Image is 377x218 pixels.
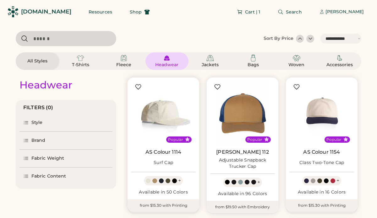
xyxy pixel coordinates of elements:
[325,62,354,68] div: Accessories
[325,9,364,15] div: [PERSON_NAME]
[299,160,344,166] div: Class Two-Tone Cap
[154,160,173,166] div: Surf Cap
[128,199,199,212] div: from $15.30 with Printing
[19,79,72,91] div: Headwear
[303,149,340,155] a: AS Colour 1154
[178,177,181,184] div: +
[153,62,181,68] div: Headwear
[130,10,142,14] span: Shop
[336,177,339,184] div: +
[257,179,260,186] div: +
[247,137,262,142] div: Popular
[122,6,157,18] button: Shop
[168,137,183,142] div: Popular
[21,8,71,16] div: [DOMAIN_NAME]
[270,6,309,18] button: Search
[131,81,195,145] img: AS Colour 1114 Surf Cap
[8,6,19,17] img: Rendered Logo - Screens
[245,10,260,14] span: Cart | 1
[66,62,95,68] div: T-Shirts
[131,189,195,195] div: Available in 50 Colors
[120,54,128,62] img: Fleece Icon
[290,81,354,145] img: AS Colour 1154 Class Two-Tone Cap
[239,62,267,68] div: Bags
[23,104,53,111] div: FILTERS (0)
[23,58,52,64] div: All Styles
[290,189,354,195] div: Available in 16 Colors
[31,137,46,144] div: Brand
[145,149,181,155] a: AS Colour 1114
[210,157,275,170] div: Adjustable Snapback Trucker Cap
[216,149,269,155] a: [PERSON_NAME] 112
[163,54,171,62] img: Headwear Icon
[206,54,214,62] img: Jackets Icon
[264,35,293,42] div: Sort By Price
[31,120,43,126] div: Style
[326,137,341,142] div: Popular
[229,6,268,18] button: Cart | 1
[210,191,275,197] div: Available in 96 Colors
[264,137,269,142] button: Popular Style
[196,62,224,68] div: Jackets
[207,201,278,213] div: from $19.50 with Embroidery
[77,54,84,62] img: T-Shirts Icon
[81,6,120,18] button: Resources
[286,199,358,212] div: from $15.30 with Printing
[286,10,302,14] span: Search
[185,137,190,142] button: Popular Style
[336,54,343,62] img: Accessories Icon
[210,81,275,145] img: Richardson 112 Adjustable Snapback Trucker Cap
[31,173,66,179] div: Fabric Content
[282,62,311,68] div: Woven
[343,137,348,142] button: Popular Style
[110,62,138,68] div: Fleece
[293,54,300,62] img: Woven Icon
[249,54,257,62] img: Bags Icon
[31,155,64,162] div: Fabric Weight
